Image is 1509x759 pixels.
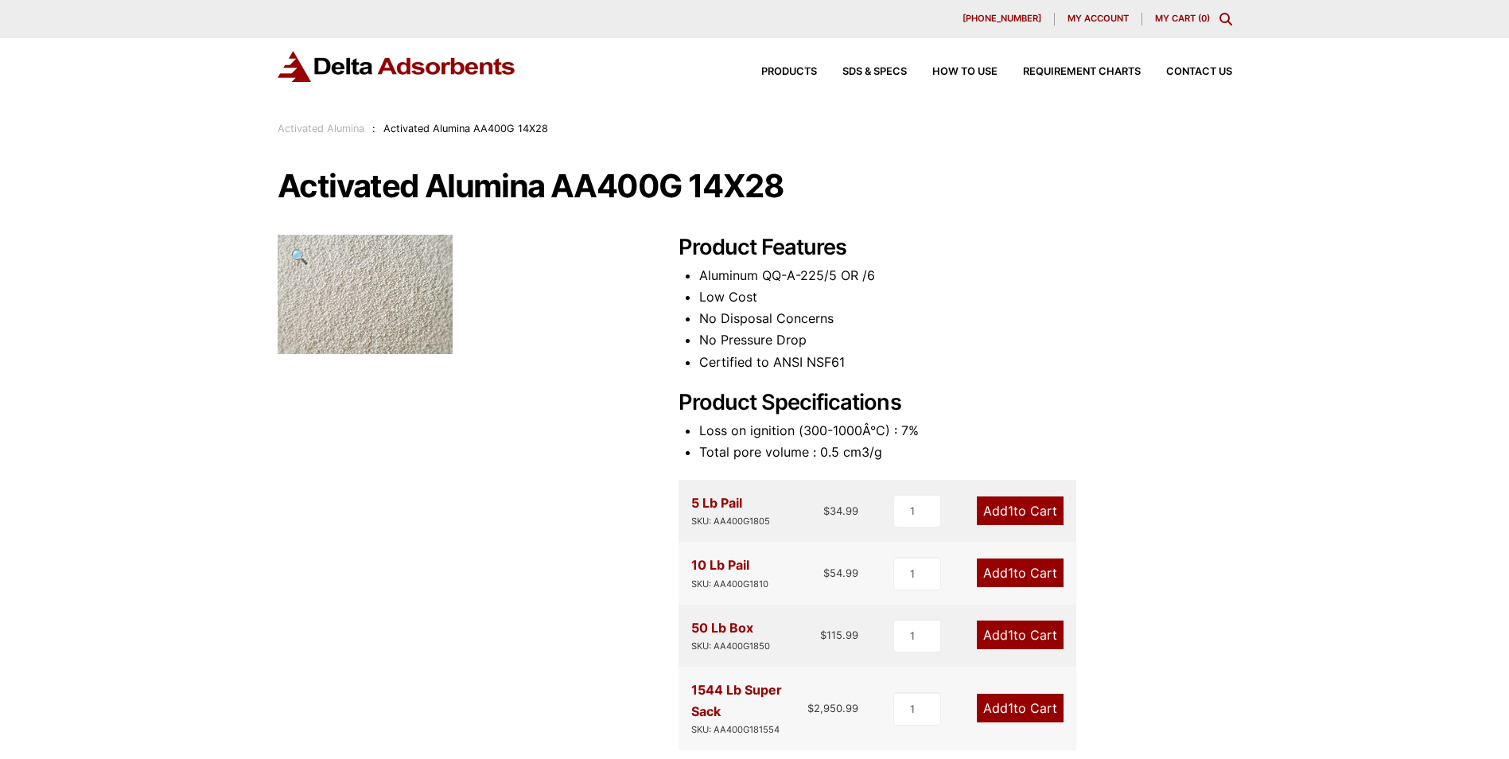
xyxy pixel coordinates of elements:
span: 1 [1008,627,1013,643]
span: 🔍 [290,247,309,265]
span: 1 [1008,565,1013,581]
a: Add1to Cart [977,496,1064,525]
h1: Activated Alumina AA400G 14X28 [278,169,1232,203]
div: SKU: AA400G1810 [691,577,768,592]
span: 0 [1201,13,1207,24]
img: Delta Adsorbents [278,51,516,82]
span: How to Use [932,67,998,77]
li: Aluminum QQ-A-225/5 OR /6 [699,265,1232,286]
a: My Cart (0) [1155,13,1210,24]
span: $ [823,504,830,517]
span: Requirement Charts [1023,67,1141,77]
span: $ [807,702,814,714]
h2: Product Features [679,235,1232,261]
li: No Disposal Concerns [699,308,1232,329]
a: Contact Us [1141,67,1232,77]
li: Total pore volume : 0.5 cm3/g [699,442,1232,463]
a: Requirement Charts [998,67,1141,77]
span: Products [761,67,817,77]
bdi: 2,950.99 [807,702,858,714]
span: Activated Alumina AA400G 14X28 [383,123,548,134]
span: Contact Us [1166,67,1232,77]
span: : [372,123,375,134]
a: Products [736,67,817,77]
a: [PHONE_NUMBER] [950,13,1055,25]
span: My account [1068,14,1129,23]
div: Toggle Modal Content [1219,13,1232,25]
span: 1 [1008,700,1013,716]
a: How to Use [907,67,998,77]
span: [PHONE_NUMBER] [963,14,1041,23]
a: My account [1055,13,1142,25]
img: Activated Alumina AA400G 14X28 [278,235,453,354]
li: Certified to ANSI NSF61 [699,352,1232,373]
li: No Pressure Drop [699,329,1232,351]
div: SKU: AA400G181554 [691,722,808,738]
bdi: 34.99 [823,504,858,517]
span: 1 [1008,503,1013,519]
li: Loss on ignition (300-1000Â°C) : 7% [699,420,1232,442]
div: 1544 Lb Super Sack [691,679,808,738]
div: SKU: AA400G1805 [691,514,770,529]
a: SDS & SPECS [817,67,907,77]
span: $ [820,629,826,641]
div: 10 Lb Pail [691,555,768,591]
a: Add1to Cart [977,621,1064,649]
a: View full-screen image gallery [278,235,321,278]
bdi: 54.99 [823,566,858,579]
bdi: 115.99 [820,629,858,641]
span: $ [823,566,830,579]
span: SDS & SPECS [842,67,907,77]
div: 50 Lb Box [691,617,770,654]
li: Low Cost [699,286,1232,308]
div: 5 Lb Pail [691,492,770,529]
a: Activated Alumina [278,123,364,134]
a: Add1to Cart [977,559,1064,587]
h2: Product Specifications [679,390,1232,416]
div: SKU: AA400G1850 [691,639,770,654]
a: Add1to Cart [977,694,1064,722]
